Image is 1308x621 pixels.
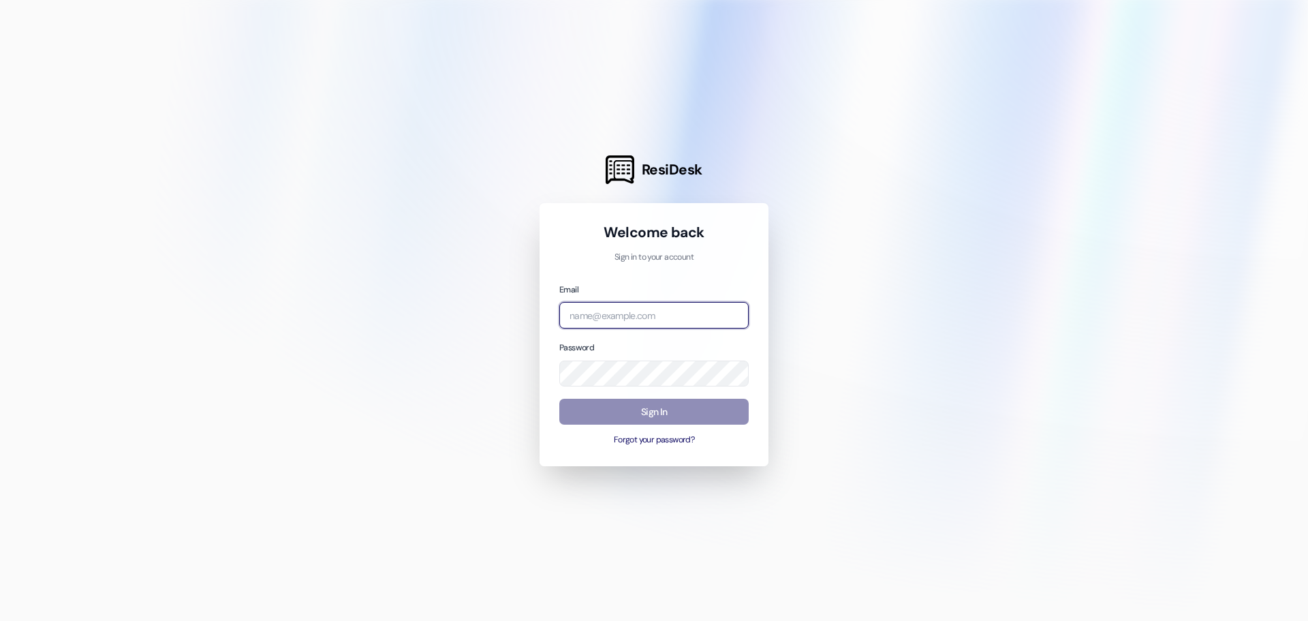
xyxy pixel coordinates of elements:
button: Forgot your password? [559,434,749,446]
input: name@example.com [559,302,749,329]
h1: Welcome back [559,223,749,242]
img: ResiDesk Logo [606,155,634,184]
label: Password [559,342,594,353]
span: ResiDesk [642,160,702,179]
label: Email [559,284,578,295]
button: Sign In [559,399,749,425]
p: Sign in to your account [559,252,749,264]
